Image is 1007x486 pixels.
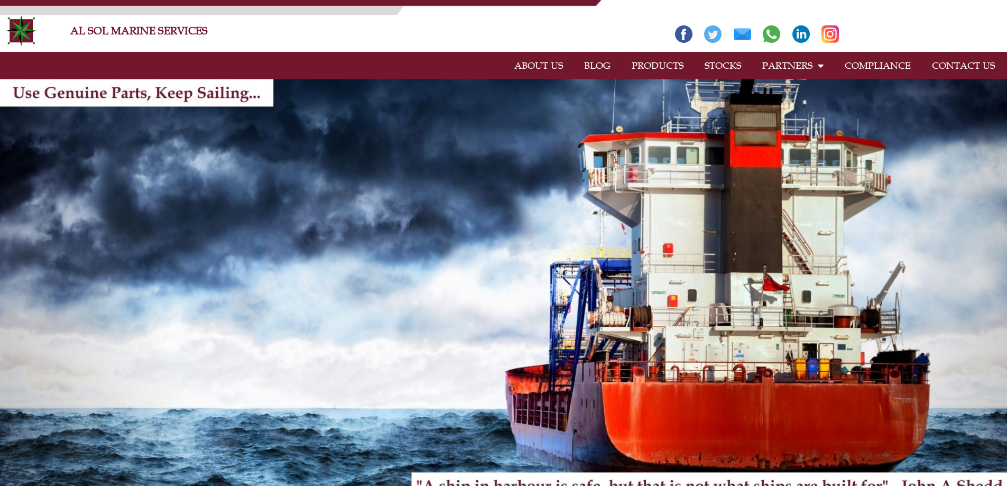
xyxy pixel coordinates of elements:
a: PARTNERS [752,53,834,78]
a: ABOUT US [504,53,574,78]
a: BLOG [574,53,621,78]
a: AL SOL MARINE SERVICES [70,24,208,37]
a: COMPLIANCE [834,53,921,78]
img: Alsolmarine-logo [5,15,37,47]
a: CONTACT US [921,53,1005,78]
a: PRODUCTS [621,53,694,78]
a: STOCKS [694,53,752,78]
